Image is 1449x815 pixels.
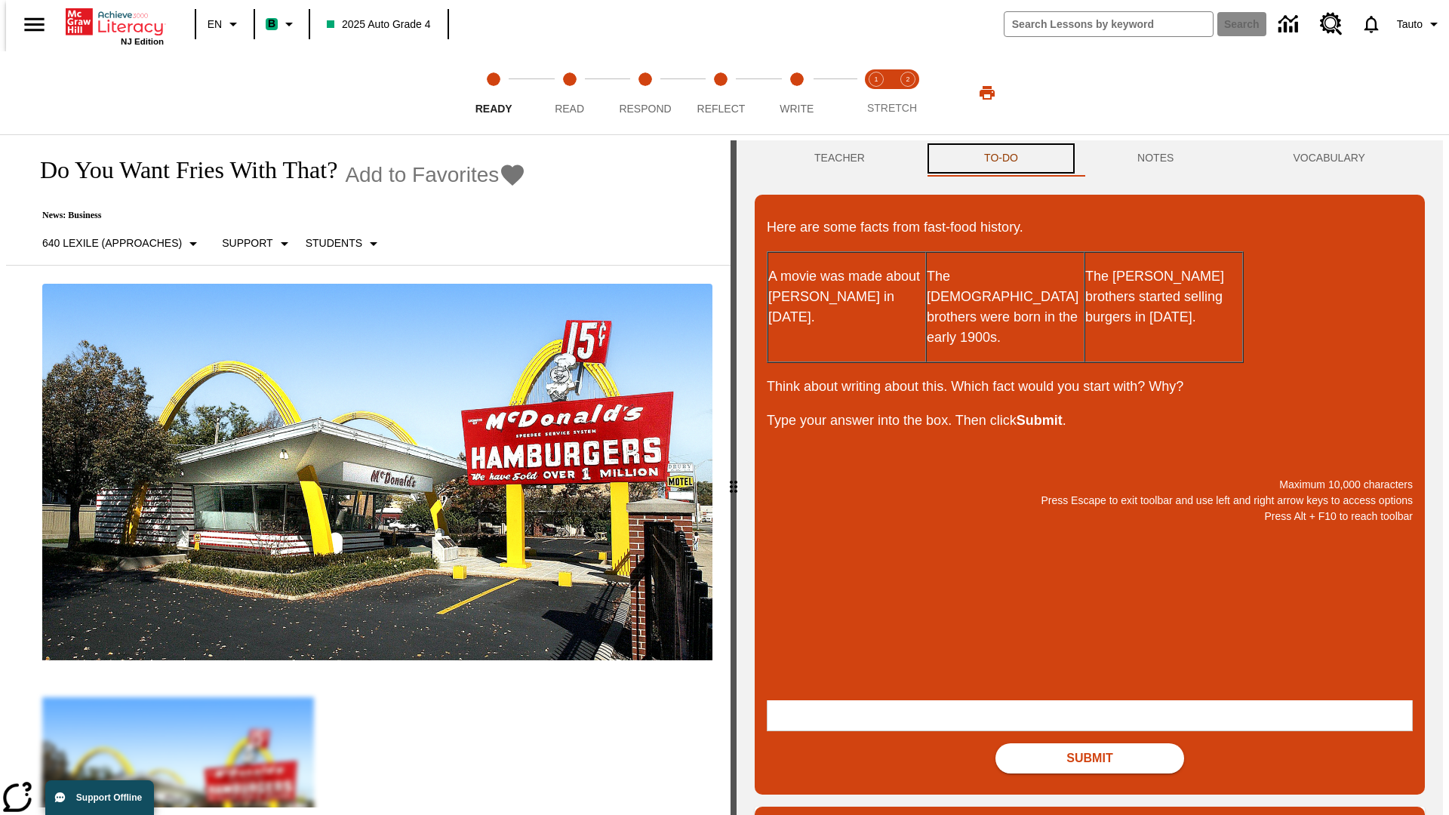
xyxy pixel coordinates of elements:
[601,51,689,134] button: Respond step 3 of 5
[1391,11,1449,38] button: Profile/Settings
[767,493,1413,509] p: Press Escape to exit toolbar and use left and right arrow keys to access options
[42,284,712,661] img: One of the first McDonald's stores, with the iconic red sign and golden arches.
[42,235,182,251] p: 640 Lexile (Approaches)
[12,2,57,47] button: Open side menu
[1004,12,1213,36] input: search field
[306,235,362,251] p: Students
[1085,266,1242,328] p: The [PERSON_NAME] brothers started selling burgers in [DATE].
[555,103,584,115] span: Read
[737,140,1443,815] div: activity
[216,230,299,257] button: Scaffolds, Support
[854,51,898,134] button: Stretch Read step 1 of 2
[1269,4,1311,45] a: Data Center
[24,210,526,221] p: News: Business
[780,103,814,115] span: Write
[677,51,764,134] button: Reflect step 4 of 5
[867,102,917,114] span: STRETCH
[1233,140,1425,177] button: VOCABULARY
[345,161,526,188] button: Add to Favorites - Do You Want Fries With That?
[767,377,1413,397] p: Think about writing about this. Which fact would you start with? Why?
[886,51,930,134] button: Stretch Respond step 2 of 2
[874,75,878,83] text: 1
[201,11,249,38] button: Language: EN, Select a language
[36,230,208,257] button: Select Lexile, 640 Lexile (Approaches)
[525,51,613,134] button: Read step 2 of 5
[1397,17,1423,32] span: Tauto
[6,140,731,807] div: reading
[995,743,1184,773] button: Submit
[963,79,1011,106] button: Print
[619,103,671,115] span: Respond
[753,51,841,134] button: Write step 5 of 5
[755,140,1425,177] div: Instructional Panel Tabs
[45,780,154,815] button: Support Offline
[24,156,337,184] h1: Do You Want Fries With That?
[66,5,164,46] div: Home
[697,103,746,115] span: Reflect
[1017,413,1063,428] strong: Submit
[731,140,737,815] div: Press Enter or Spacebar and then press right and left arrow keys to move the slider
[767,217,1413,238] p: Here are some facts from fast-food history.
[327,17,431,32] span: 2025 Auto Grade 4
[6,12,220,26] body: Maximum 10,000 characters Press Escape to exit toolbar and use left and right arrow keys to acces...
[208,17,222,32] span: EN
[76,792,142,803] span: Support Offline
[345,163,499,187] span: Add to Favorites
[927,266,1084,348] p: The [DEMOGRAPHIC_DATA] brothers were born in the early 1900s.
[475,103,512,115] span: Ready
[1311,4,1352,45] a: Resource Center, Will open in new tab
[906,75,909,83] text: 2
[450,51,537,134] button: Ready step 1 of 5
[300,230,389,257] button: Select Student
[767,509,1413,524] p: Press Alt + F10 to reach toolbar
[768,266,925,328] p: A movie was made about [PERSON_NAME] in [DATE].
[755,140,924,177] button: Teacher
[222,235,272,251] p: Support
[924,140,1078,177] button: TO-DO
[767,477,1413,493] p: Maximum 10,000 characters
[268,14,275,33] span: B
[767,411,1413,431] p: Type your answer into the box. Then click .
[1352,5,1391,44] a: Notifications
[1078,140,1233,177] button: NOTES
[260,11,304,38] button: Boost Class color is mint green. Change class color
[121,37,164,46] span: NJ Edition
